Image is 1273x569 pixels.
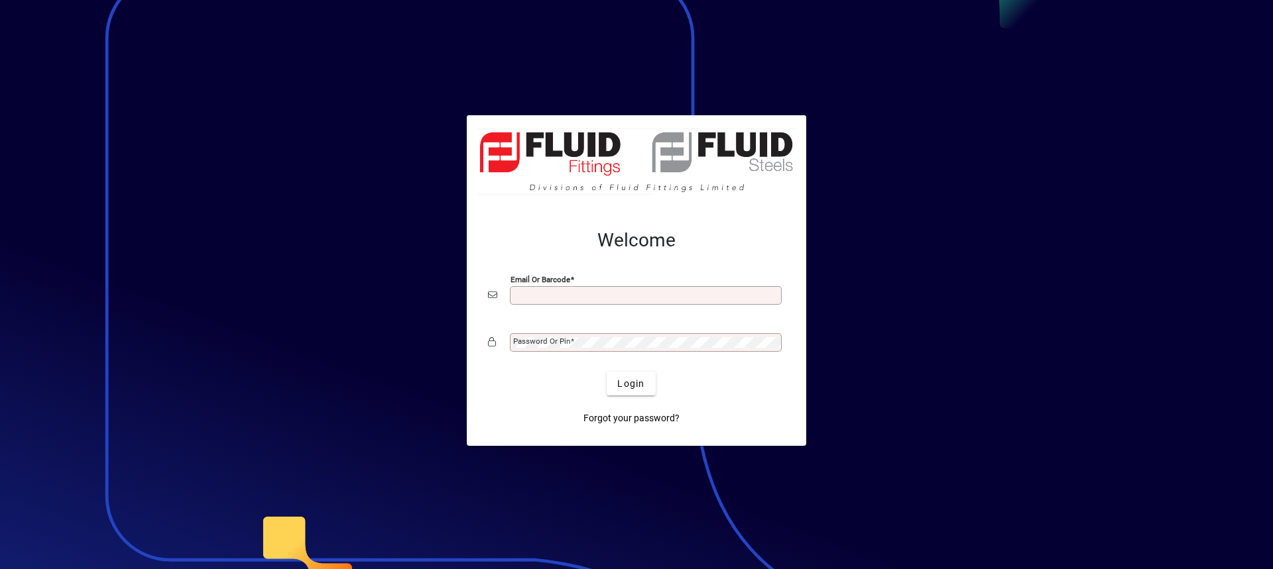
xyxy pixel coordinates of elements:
[513,336,570,346] mat-label: Password or Pin
[578,406,685,430] a: Forgot your password?
[488,229,785,252] h2: Welcome
[583,411,680,425] span: Forgot your password?
[511,275,570,284] mat-label: Email or Barcode
[617,377,644,391] span: Login
[607,372,655,395] button: Login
